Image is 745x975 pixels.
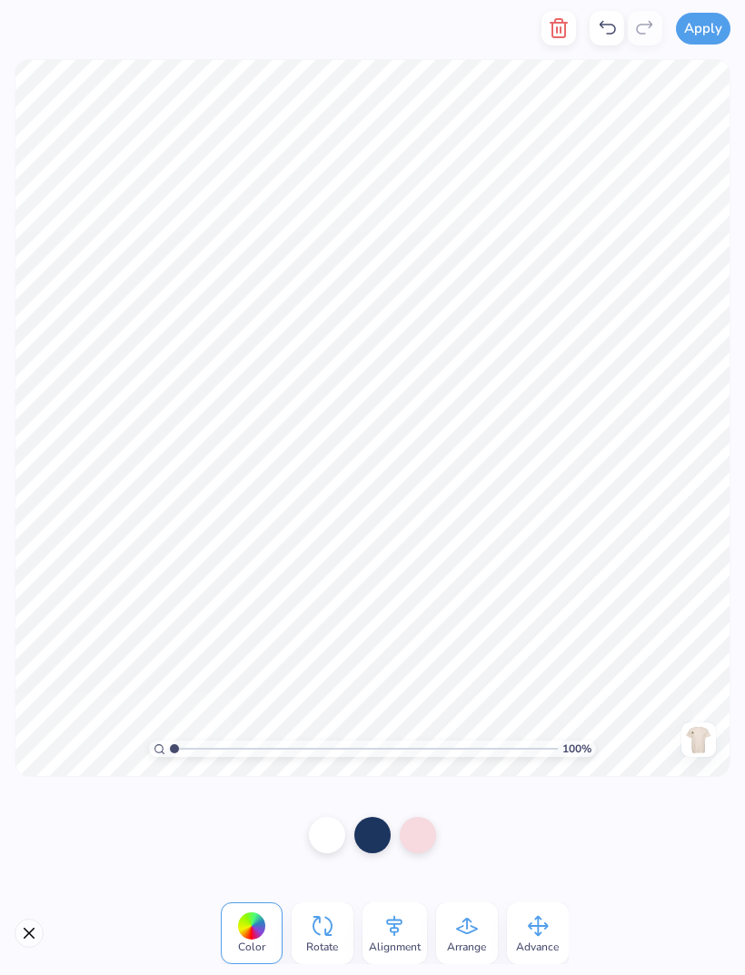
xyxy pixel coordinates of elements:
[684,725,713,754] img: Front
[369,940,421,954] span: Alignment
[238,940,265,954] span: Color
[562,741,591,757] span: 100 %
[516,940,559,954] span: Advance
[447,940,486,954] span: Arrange
[306,940,338,954] span: Rotate
[676,13,730,45] button: Apply
[15,919,44,948] button: Close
